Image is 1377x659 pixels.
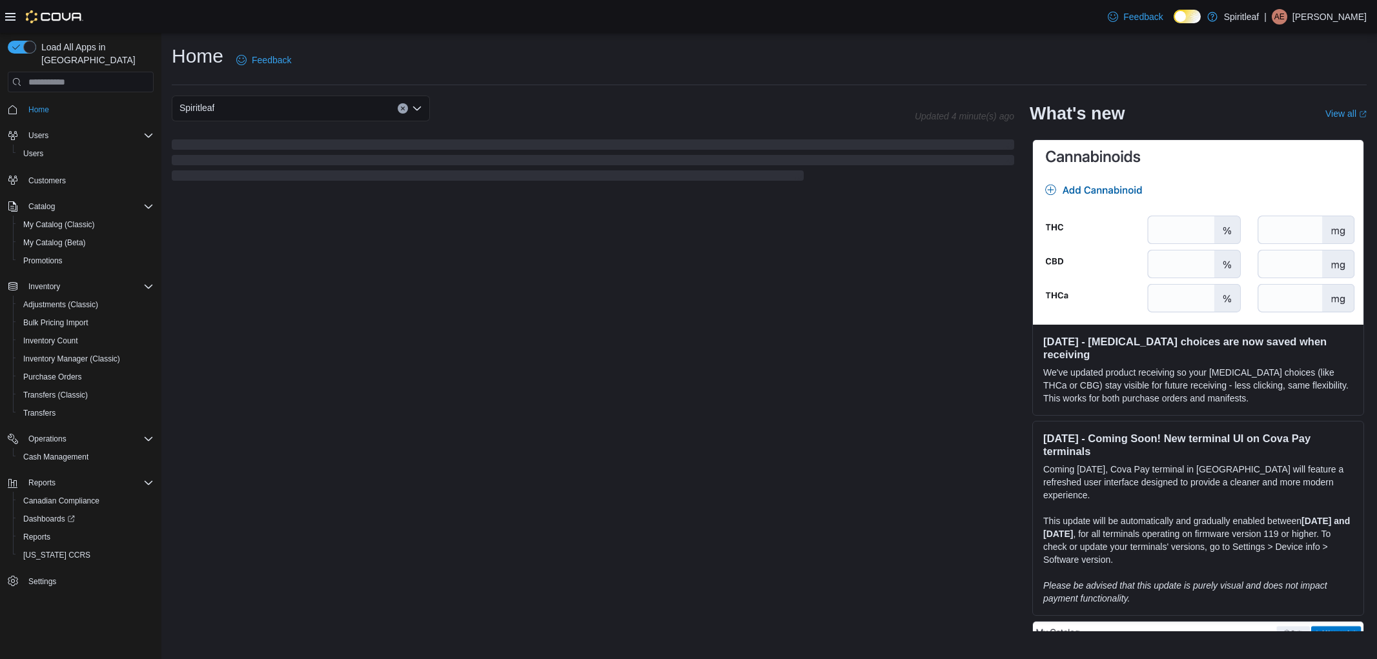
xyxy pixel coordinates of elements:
h1: Home [172,43,223,69]
span: Inventory [28,281,60,292]
span: Load All Apps in [GEOGRAPHIC_DATA] [36,41,154,66]
img: Cova [26,10,83,23]
span: Purchase Orders [18,369,154,385]
span: Users [23,148,43,159]
span: Settings [23,573,154,589]
span: Transfers [23,408,56,418]
nav: Complex example [8,95,154,624]
a: Purchase Orders [18,369,87,385]
span: Inventory Manager (Classic) [23,354,120,364]
span: Loading [172,142,1014,183]
button: Operations [3,430,159,448]
a: Transfers [18,405,61,421]
span: Cash Management [18,449,154,465]
button: Users [23,128,54,143]
p: Spiritleaf [1224,9,1259,25]
button: My Catalog (Beta) [13,234,159,252]
button: Reports [3,474,159,492]
span: Transfers (Classic) [18,387,154,403]
a: Dashboards [18,511,80,527]
a: Reports [18,529,56,545]
button: Operations [23,431,72,447]
a: Cash Management [18,449,94,465]
button: Users [3,127,159,145]
a: View allExternal link [1325,108,1367,119]
span: Adjustments (Classic) [23,299,98,310]
span: My Catalog (Beta) [23,238,86,248]
button: Customers [3,170,159,189]
span: Users [23,128,154,143]
span: Feedback [1123,10,1163,23]
a: [US_STATE] CCRS [18,547,96,563]
span: Customers [23,172,154,188]
h2: What's new [1030,103,1125,124]
button: Users [13,145,159,163]
a: Feedback [231,47,296,73]
h3: [DATE] - [MEDICAL_DATA] choices are now saved when receiving [1043,335,1353,361]
span: [US_STATE] CCRS [23,550,90,560]
span: Canadian Compliance [23,496,99,506]
a: Promotions [18,253,68,269]
button: Clear input [398,103,408,114]
p: Coming [DATE], Cova Pay terminal in [GEOGRAPHIC_DATA] will feature a refreshed user interface des... [1043,463,1353,502]
button: Inventory [23,279,65,294]
button: Promotions [13,252,159,270]
button: [US_STATE] CCRS [13,546,159,564]
a: Customers [23,173,71,188]
strong: [DATE] and [DATE] [1043,516,1350,539]
span: Reports [23,532,50,542]
span: Customers [28,176,66,186]
button: Reports [13,528,159,546]
a: Home [23,102,54,117]
p: [PERSON_NAME] [1292,9,1367,25]
button: Transfers (Classic) [13,386,159,404]
a: Inventory Count [18,333,83,349]
span: Purchase Orders [23,372,82,382]
svg: External link [1359,110,1367,118]
a: Bulk Pricing Import [18,315,94,330]
span: Washington CCRS [18,547,154,563]
span: Dashboards [23,514,75,524]
span: Transfers (Classic) [23,390,88,400]
span: Operations [23,431,154,447]
button: Reports [23,475,61,491]
span: Feedback [252,54,291,66]
button: Cash Management [13,448,159,466]
input: Dark Mode [1174,10,1201,23]
span: Catalog [28,201,55,212]
div: Andrew E [1272,9,1287,25]
a: Users [18,146,48,161]
span: Inventory Manager (Classic) [18,351,154,367]
span: Catalog [23,199,154,214]
span: Spiritleaf [179,100,214,116]
span: Transfers [18,405,154,421]
em: Please be advised that this update is purely visual and does not impact payment functionality. [1043,580,1327,603]
button: Catalog [23,199,60,214]
button: Bulk Pricing Import [13,314,159,332]
span: Promotions [18,253,154,269]
span: Adjustments (Classic) [18,297,154,312]
span: Users [28,130,48,141]
span: Bulk Pricing Import [23,318,88,328]
span: Settings [28,576,56,587]
span: Home [28,105,49,115]
button: Purchase Orders [13,368,159,386]
h3: [DATE] - Coming Soon! New terminal UI on Cova Pay terminals [1043,432,1353,458]
button: Settings [3,572,159,591]
button: Home [3,100,159,119]
span: AE [1274,9,1285,25]
button: Inventory [3,278,159,296]
span: Reports [28,478,56,488]
span: Dashboards [18,511,154,527]
a: Feedback [1103,4,1168,30]
button: My Catalog (Classic) [13,216,159,234]
span: Home [23,101,154,117]
a: My Catalog (Classic) [18,217,100,232]
a: Settings [23,574,61,589]
span: Inventory Count [18,333,154,349]
button: Inventory Manager (Classic) [13,350,159,368]
p: | [1264,9,1267,25]
button: Canadian Compliance [13,492,159,510]
span: Promotions [23,256,63,266]
p: Updated 4 minute(s) ago [915,111,1014,121]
